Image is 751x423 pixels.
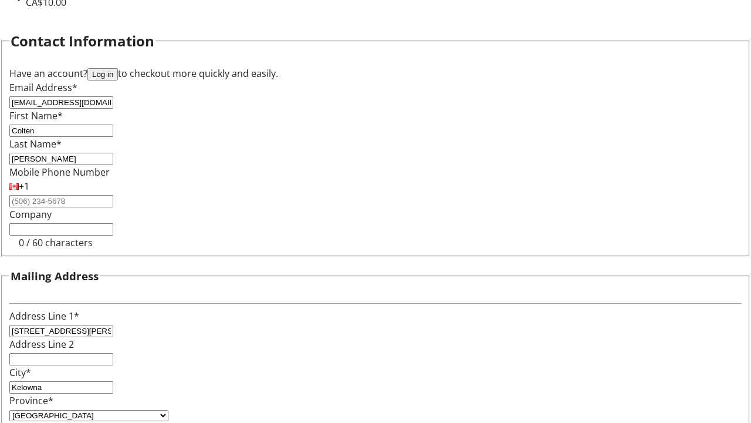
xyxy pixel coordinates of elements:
[9,166,110,179] label: Mobile Phone Number
[11,268,99,284] h3: Mailing Address
[9,137,62,150] label: Last Name*
[19,236,93,249] tr-character-limit: 0 / 60 characters
[9,66,742,80] div: Have an account? to checkout more quickly and easily.
[9,394,53,407] label: Province*
[87,68,118,80] button: Log in
[9,381,113,394] input: City
[9,109,63,122] label: First Name*
[9,366,31,379] label: City*
[9,81,77,94] label: Email Address*
[9,338,74,351] label: Address Line 2
[11,31,154,52] h2: Contact Information
[9,310,79,323] label: Address Line 1*
[9,195,113,207] input: (506) 234-5678
[9,325,113,337] input: Address
[9,208,52,221] label: Company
